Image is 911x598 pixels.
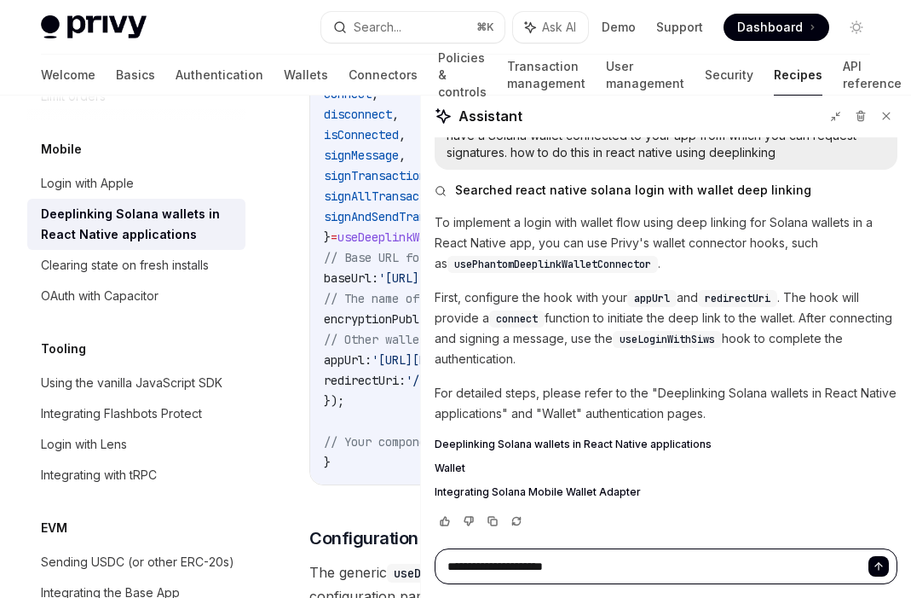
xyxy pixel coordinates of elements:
[438,55,487,96] a: Policies & controls
[309,526,480,550] span: Configuration options
[324,373,406,388] span: redirectUri:
[324,209,474,224] span: signAndSendTransaction
[324,107,392,122] span: disconnect
[705,55,753,96] a: Security
[843,55,902,96] a: API reference
[27,168,245,199] a: Login with Apple
[606,55,684,96] a: User management
[331,229,337,245] span: =
[602,19,636,36] a: Demo
[41,286,159,306] div: OAuth with Capacitor
[724,14,829,41] a: Dashboard
[27,547,245,578] a: Sending USDC (or other ERC-20s)
[435,438,897,451] a: Deeplinking Solana wallets in React Native applications
[372,352,508,368] span: '[URL][DOMAIN_NAME]'
[41,518,67,538] h5: EVM
[321,12,505,43] button: Search...⌘K
[41,434,127,455] div: Login with Lens
[656,19,703,36] a: Support
[406,373,474,388] span: '/sign-in'
[41,404,202,424] div: Integrating Flashbots Protect
[324,229,331,245] span: }
[399,148,406,163] span: ,
[116,55,155,96] a: Basics
[435,212,897,274] p: To implement a login with wallet flow using deep linking for Solana wallets in a React Native app...
[27,398,245,429] a: Integrating Flashbots Protect
[435,438,712,451] span: Deeplinking Solana wallets in React Native applications
[284,55,328,96] a: Wallets
[337,229,515,245] span: useDeeplinkWalletConnector
[27,250,245,281] a: Clearing state on fresh installs
[41,204,235,245] div: Deeplinking Solana wallets in React Native applications
[41,373,222,393] div: Using the vanilla JavaScript SDK
[27,368,245,398] a: Using the vanilla JavaScript SDK
[41,15,147,39] img: light logo
[41,255,209,276] div: Clearing state on fresh installs
[542,19,576,36] span: Ask AI
[387,564,578,583] code: useDeeplinkWalletConnector
[496,312,538,326] span: connect
[435,462,465,475] span: Wallet
[435,485,641,499] span: Integrating Solana Mobile Wallet Adapter
[324,168,426,183] span: signTransaction
[435,287,897,369] p: First, configure the hook with your and . The hook will provide a function to initiate the deep l...
[354,17,401,38] div: Search...
[27,281,245,311] a: OAuth with Capacitor
[27,199,245,250] a: Deeplinking Solana wallets in React Native applications
[843,14,870,41] button: Toggle dark mode
[324,148,399,163] span: signMessage
[737,19,803,36] span: Dashboard
[324,393,344,409] span: });
[176,55,263,96] a: Authentication
[349,55,418,96] a: Connectors
[455,182,811,199] span: Searched react native solana login with wallet deep linking
[324,250,501,265] span: // Base URL for the wallet
[435,182,897,199] button: Searched react native solana login with wallet deep linking
[41,139,82,160] h5: Mobile
[324,434,508,450] span: // Your component code here
[378,270,515,286] span: '[URL][DOMAIN_NAME]'
[324,291,658,306] span: // The name of the public key used for encryption
[634,292,670,305] span: appUrl
[324,189,453,204] span: signAllTransactions
[324,270,378,286] span: baseUrl:
[513,12,588,43] button: Ask AI
[324,352,372,368] span: appUrl:
[774,55,822,96] a: Recipes
[41,173,134,194] div: Login with Apple
[324,311,487,327] span: encryptionPublicKeyName:
[41,465,157,485] div: Integrating with tRPC
[458,106,522,126] span: Assistant
[324,127,399,142] span: isConnected
[476,20,494,34] span: ⌘ K
[41,552,234,572] div: Sending USDC (or other ERC-20s)
[620,333,715,346] span: useLoginWithSiws
[324,332,583,347] span: // Other wallet-specific configuration
[435,383,897,424] p: For detailed steps, please refer to the "Deeplinking Solana wallets in React Native applications"...
[868,556,889,577] button: Send message
[507,55,585,96] a: Transaction management
[705,292,770,305] span: redirectUri
[41,339,86,359] h5: Tooling
[27,460,245,491] a: Integrating with tRPC
[392,107,399,122] span: ,
[41,55,95,96] a: Welcome
[27,429,245,460] a: Login with Lens
[324,455,331,470] span: }
[454,258,651,271] span: usePhantomDeeplinkWalletConnector
[435,485,897,499] a: Integrating Solana Mobile Wallet Adapter
[399,127,406,142] span: ,
[435,462,897,475] a: Wallet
